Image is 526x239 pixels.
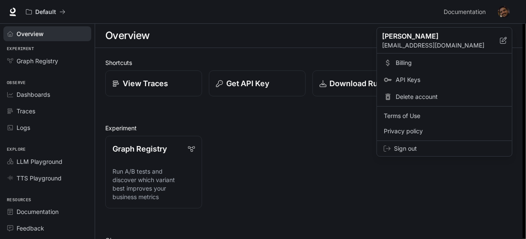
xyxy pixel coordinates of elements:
[377,141,512,156] div: Sign out
[382,41,500,50] p: [EMAIL_ADDRESS][DOMAIN_NAME]
[379,108,510,124] a: Terms of Use
[396,59,505,67] span: Billing
[379,124,510,139] a: Privacy policy
[384,127,505,135] span: Privacy policy
[377,28,512,53] div: [PERSON_NAME][EMAIL_ADDRESS][DOMAIN_NAME]
[396,76,505,84] span: API Keys
[394,144,505,153] span: Sign out
[384,112,505,120] span: Terms of Use
[382,31,487,41] p: [PERSON_NAME]
[379,89,510,104] div: Delete account
[379,55,510,70] a: Billing
[379,72,510,87] a: API Keys
[396,93,505,101] span: Delete account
